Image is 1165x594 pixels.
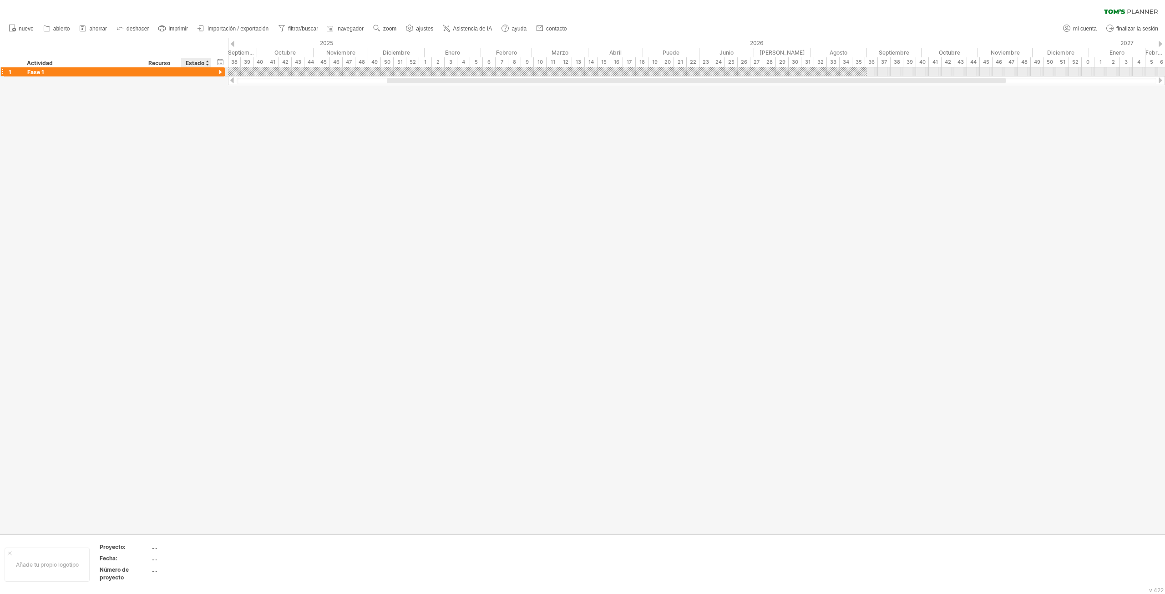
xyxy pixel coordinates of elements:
[970,59,977,65] font: 44
[512,25,527,32] font: ayuda
[152,566,157,573] font: ....
[100,555,117,562] font: Fecha:
[114,23,152,35] a: deshacer
[588,48,643,57] div: Abril de 2026
[1120,40,1134,46] font: 2027
[1072,59,1079,65] font: 52
[203,48,257,57] div: Septiembre de 2025
[462,59,465,65] font: 4
[168,25,188,32] font: imprimir
[513,59,516,65] font: 8
[526,59,529,65] font: 9
[939,49,960,56] font: Octubre
[614,59,619,65] font: 16
[325,23,366,35] a: navegador
[546,25,567,32] font: contacto
[416,25,433,32] font: ajustes
[552,49,568,56] font: Marzo
[346,59,352,65] font: 47
[664,59,671,65] font: 20
[404,23,436,35] a: ajustes
[152,555,157,562] font: ....
[148,60,170,66] font: Recurso
[576,59,581,65] font: 13
[1112,59,1115,65] font: 2
[16,561,79,568] font: Añade tu propio logotipo
[1104,23,1161,35] a: finalizar la sesión
[371,59,378,65] font: 49
[741,59,747,65] font: 26
[754,59,760,65] font: 27
[231,59,238,65] font: 38
[368,48,425,57] div: Diciembre de 2025
[1047,49,1074,56] font: Diciembre
[978,48,1033,57] div: Noviembre de 2026
[1124,59,1128,65] font: 3
[750,40,764,46] font: 2026
[537,59,543,65] font: 10
[1073,25,1097,32] font: mi cuenta
[1160,59,1163,65] font: 6
[152,543,157,550] font: ....
[308,59,314,65] font: 44
[728,59,734,65] font: 25
[699,48,754,57] div: Junio ​​de 2026
[932,59,938,65] font: 41
[779,59,785,65] font: 29
[397,59,403,65] font: 51
[760,49,805,56] font: [PERSON_NAME]
[805,59,810,65] font: 31
[1033,48,1089,57] div: Diciembre de 2026
[496,49,517,56] font: Febrero
[703,59,709,65] font: 23
[532,48,588,57] div: Marzo de 2026
[894,59,900,65] font: 38
[410,59,416,65] font: 52
[425,48,481,57] div: Enero de 2026
[100,566,129,581] font: Número de proyecto
[639,59,645,65] font: 18
[320,59,327,65] font: 45
[19,25,34,32] font: nuevo
[383,49,410,56] font: Diciembre
[127,25,149,32] font: deshacer
[551,59,555,65] font: 11
[1034,59,1040,65] font: 49
[228,49,258,56] font: Septiembre
[1086,59,1089,65] font: 0
[288,25,318,32] font: filtrar/buscar
[481,48,532,57] div: Febrero de 2026
[89,25,107,32] font: ahorrar
[715,59,722,65] font: 24
[563,59,568,65] font: 12
[156,23,191,35] a: imprimir
[627,59,632,65] font: 17
[27,60,53,66] font: Actividad
[868,59,875,65] font: 36
[1137,59,1140,65] font: 4
[436,59,440,65] font: 2
[449,59,452,65] font: 3
[922,48,978,57] div: Octubre de 2026
[643,48,699,57] div: Mayo de 2026
[282,59,289,65] font: 42
[1047,59,1053,65] font: 50
[208,25,268,32] font: importación / exportación
[276,23,321,35] a: filtrar/buscar
[445,49,460,56] font: Enero
[6,23,36,35] a: nuevo
[1150,59,1153,65] font: 5
[383,25,396,32] font: zoom
[326,49,355,56] font: Noviembre
[453,25,492,32] font: Asistencia de IA
[338,25,364,32] font: navegador
[945,59,951,65] font: 42
[501,59,503,65] font: 7
[843,59,849,65] font: 34
[907,59,913,65] font: 39
[274,49,296,56] font: Octubre
[41,23,73,35] a: abierto
[881,59,887,65] font: 37
[957,59,964,65] font: 43
[652,59,658,65] font: 19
